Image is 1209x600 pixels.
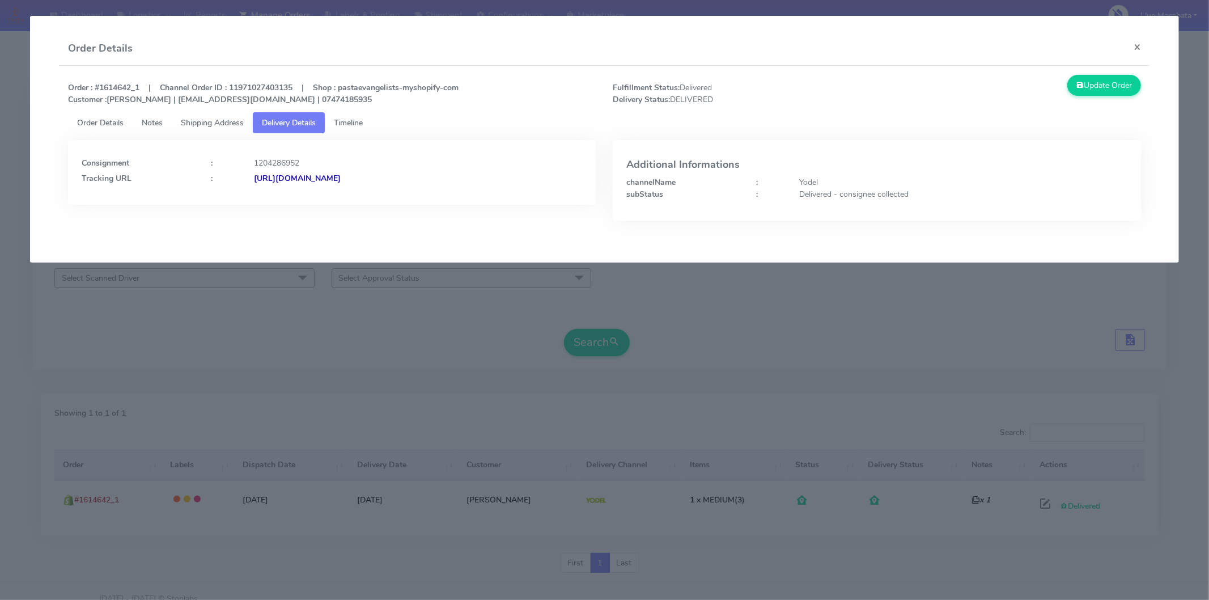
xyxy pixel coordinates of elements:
[68,112,1141,133] ul: Tabs
[604,82,877,105] span: Delivered DELIVERED
[68,82,459,105] strong: Order : #1614642_1 | Channel Order ID : 11971027403135 | Shop : pastaevangelists-myshopify-com [P...
[82,173,131,184] strong: Tracking URL
[756,189,758,200] strong: :
[142,117,163,128] span: Notes
[613,94,670,105] strong: Delivery Status:
[1184,78,1191,93] span: ×
[77,117,124,128] span: Order Details
[613,82,680,93] strong: Fulfillment Status:
[934,92,1187,104] div: There are 10 locations for this address.
[245,157,591,169] div: 1204286952
[626,189,663,200] strong: subStatus
[211,158,213,168] strong: :
[791,176,1136,188] div: Yodel
[626,177,676,188] strong: channelName
[1125,32,1150,62] button: Close
[254,173,341,184] strong: [URL][DOMAIN_NAME]
[934,81,1187,92] div: Address Validation
[626,159,1127,171] h4: Additional Informations
[211,173,213,184] strong: :
[68,94,107,105] strong: Customer :
[756,177,758,188] strong: :
[262,117,316,128] span: Delivery Details
[1184,77,1191,94] button: Close
[82,158,129,168] strong: Consignment
[791,188,1136,200] div: Delivered - consignee collected
[334,117,363,128] span: Timeline
[181,117,244,128] span: Shipping Address
[68,41,133,56] h4: Order Details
